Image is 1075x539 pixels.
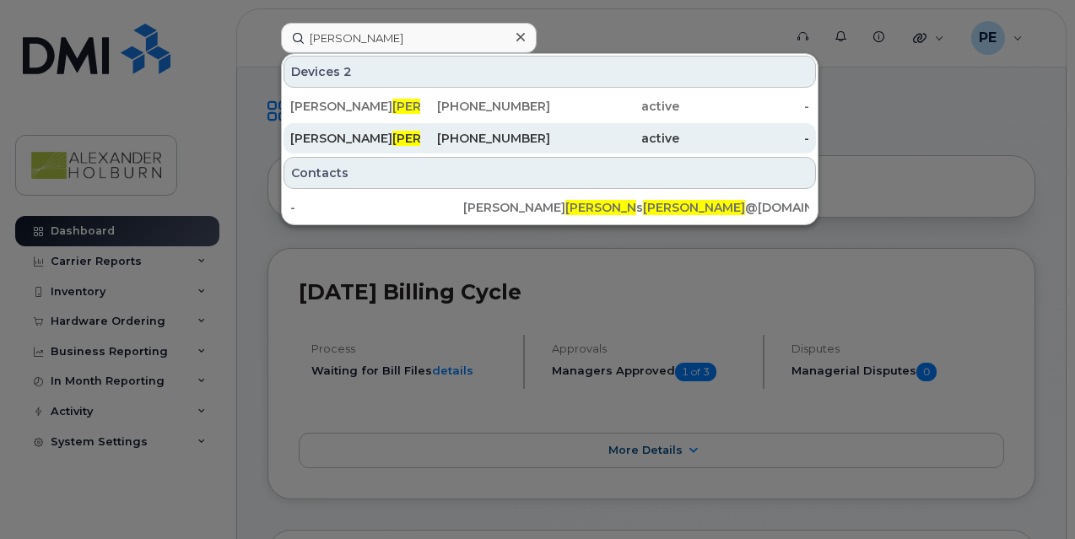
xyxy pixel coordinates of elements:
[420,98,550,115] div: [PHONE_NUMBER]
[284,56,816,88] div: Devices
[290,98,420,115] div: [PERSON_NAME] Apple Watch
[679,130,809,147] div: -
[392,99,494,114] span: [PERSON_NAME]
[463,199,636,216] div: [PERSON_NAME]
[550,98,680,115] div: active
[392,131,494,146] span: [PERSON_NAME]
[290,199,463,216] div: -
[343,63,352,80] span: 2
[284,91,816,121] a: [PERSON_NAME][PERSON_NAME]Apple Watch[PHONE_NUMBER]active-
[284,123,816,154] a: [PERSON_NAME][PERSON_NAME][PHONE_NUMBER]active-
[550,130,680,147] div: active
[284,192,816,223] a: -[PERSON_NAME][PERSON_NAME]s[PERSON_NAME]@[DOMAIN_NAME]
[290,130,420,147] div: [PERSON_NAME]
[284,157,816,189] div: Contacts
[679,98,809,115] div: -
[420,130,550,147] div: [PHONE_NUMBER]
[636,199,809,216] div: s @[DOMAIN_NAME]
[643,200,745,215] span: [PERSON_NAME]
[565,200,667,215] span: [PERSON_NAME]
